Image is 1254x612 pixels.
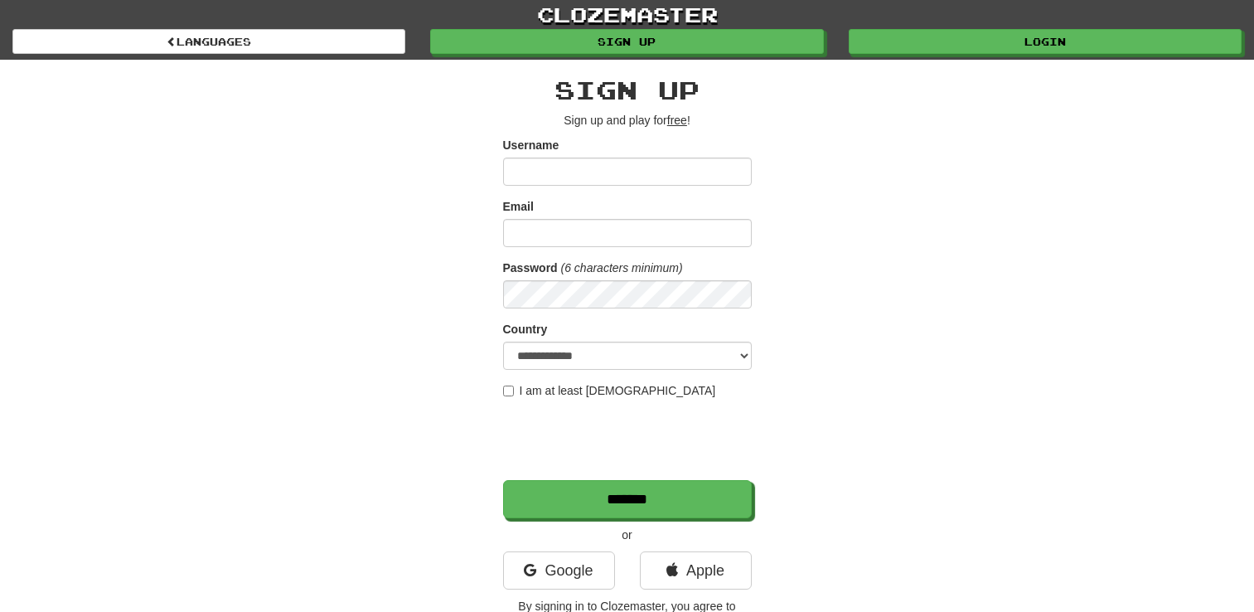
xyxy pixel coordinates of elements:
[503,137,559,153] label: Username
[503,551,615,590] a: Google
[503,382,716,399] label: I am at least [DEMOGRAPHIC_DATA]
[849,29,1242,54] a: Login
[503,386,514,396] input: I am at least [DEMOGRAPHIC_DATA]
[503,112,752,129] p: Sign up and play for !
[503,76,752,104] h2: Sign up
[503,321,548,338] label: Country
[503,527,752,543] p: or
[430,29,823,54] a: Sign up
[640,551,752,590] a: Apple
[561,261,683,274] em: (6 characters minimum)
[667,114,687,127] u: free
[503,260,558,276] label: Password
[503,407,755,472] iframe: reCAPTCHA
[503,198,534,215] label: Email
[12,29,405,54] a: Languages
